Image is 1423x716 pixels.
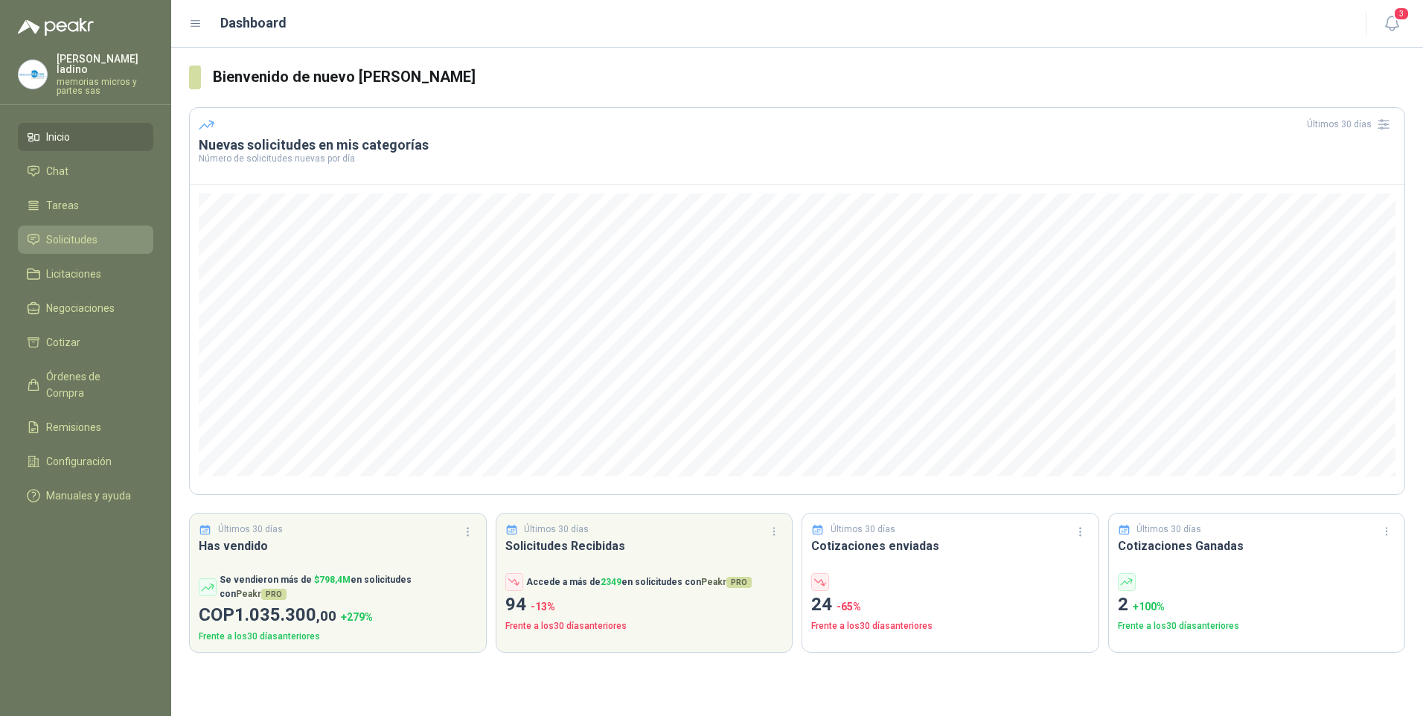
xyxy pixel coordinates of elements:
a: Chat [18,157,153,185]
span: Tareas [46,197,79,214]
p: Últimos 30 días [218,522,283,537]
span: 2349 [601,577,621,587]
a: Licitaciones [18,260,153,288]
span: -65 % [837,601,861,613]
span: Peakr [236,589,287,599]
h3: Cotizaciones enviadas [811,537,1090,555]
a: Inicio [18,123,153,151]
h3: Has vendido [199,537,477,555]
span: Chat [46,163,68,179]
p: Frente a los 30 días anteriores [811,619,1090,633]
p: Frente a los 30 días anteriores [1118,619,1396,633]
a: Manuales y ayuda [18,482,153,510]
span: PRO [726,577,752,588]
p: Frente a los 30 días anteriores [199,630,477,644]
span: PRO [261,589,287,600]
a: Cotizar [18,328,153,357]
span: 3 [1393,7,1410,21]
p: COP [199,601,477,630]
span: -13 % [531,601,555,613]
span: Cotizar [46,334,80,351]
p: Últimos 30 días [524,522,589,537]
span: Licitaciones [46,266,101,282]
span: Peakr [701,577,752,587]
a: Tareas [18,191,153,220]
p: Últimos 30 días [831,522,895,537]
p: Frente a los 30 días anteriores [505,619,784,633]
p: 24 [811,591,1090,619]
h3: Bienvenido de nuevo [PERSON_NAME] [213,65,1405,89]
p: Últimos 30 días [1136,522,1201,537]
a: Configuración [18,447,153,476]
p: memorias micros y partes sas [57,77,153,95]
p: 2 [1118,591,1396,619]
p: Accede a más de en solicitudes con [526,575,752,589]
span: Negociaciones [46,300,115,316]
span: 1.035.300 [234,604,336,625]
p: Se vendieron más de en solicitudes con [220,573,477,601]
span: + 279 % [341,611,373,623]
h3: Solicitudes Recibidas [505,537,784,555]
img: Logo peakr [18,18,94,36]
a: Solicitudes [18,226,153,254]
p: Número de solicitudes nuevas por día [199,154,1395,163]
span: Inicio [46,129,70,145]
h1: Dashboard [220,13,287,33]
span: Solicitudes [46,231,97,248]
div: Últimos 30 días [1307,112,1395,136]
button: 3 [1378,10,1405,37]
a: Órdenes de Compra [18,362,153,407]
span: Configuración [46,453,112,470]
h3: Nuevas solicitudes en mis categorías [199,136,1395,154]
span: + 100 % [1133,601,1165,613]
a: Remisiones [18,413,153,441]
span: Manuales y ayuda [46,488,131,504]
p: [PERSON_NAME] ladino [57,54,153,74]
span: Órdenes de Compra [46,368,139,401]
span: $ 798,4M [314,575,351,585]
span: ,00 [316,607,336,624]
a: Negociaciones [18,294,153,322]
span: Remisiones [46,419,101,435]
h3: Cotizaciones Ganadas [1118,537,1396,555]
img: Company Logo [19,60,47,89]
p: 94 [505,591,784,619]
